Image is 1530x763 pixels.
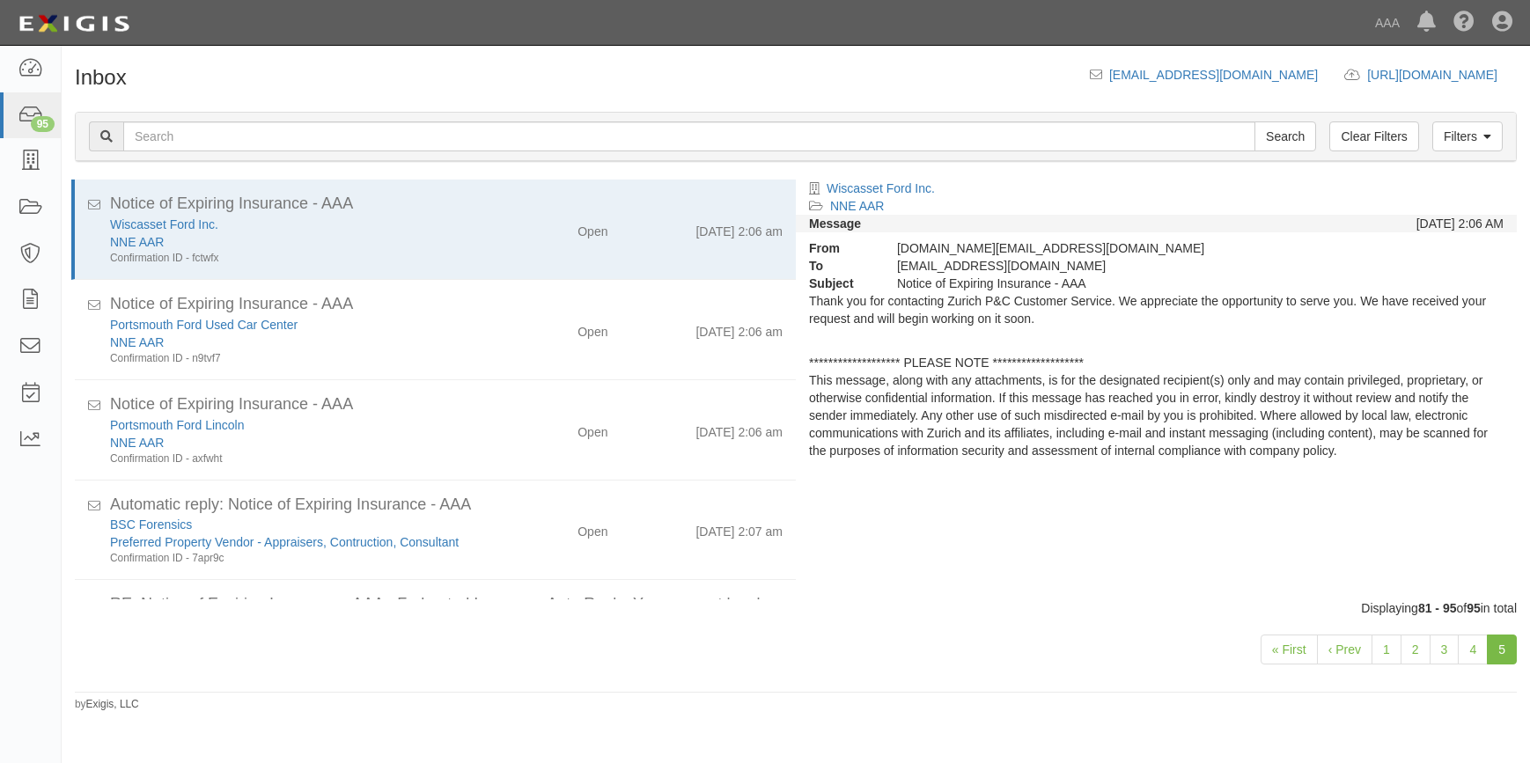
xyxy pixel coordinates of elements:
input: Search [1254,121,1316,151]
a: Portsmouth Ford Used Car Center [110,318,298,332]
a: [URL][DOMAIN_NAME] [1367,68,1517,82]
a: 4 [1458,635,1488,664]
strong: Subject [796,275,884,292]
div: Confirmation ID - 7apr9c [110,551,491,566]
a: [EMAIL_ADDRESS][DOMAIN_NAME] [1109,68,1318,82]
div: Open [577,216,607,240]
div: 95 [31,116,55,132]
p: Thank you for contacting Zurich P&C Customer Service. We appreciate the opportunity to serve you.... [809,292,1504,327]
a: 5 [1487,635,1517,664]
a: Filters [1432,121,1503,151]
div: RE: Notice of Expiring Insurance - AAA - Federated Insurance Auto Reply: Your request has been re... [110,593,783,616]
a: NNE AAR [110,436,164,450]
div: [DATE] 2:06 am [695,216,783,240]
div: Notice of Expiring Insurance - AAA [110,393,783,416]
div: agreement-t9hweh@ace.complianz.com [884,257,1323,275]
div: Open [577,416,607,441]
div: Confirmation ID - n9tvf7 [110,351,491,366]
a: AAA [1366,5,1409,40]
a: Portsmouth Ford Lincoln [110,418,245,432]
a: « First [1261,635,1318,664]
a: NNE AAR [830,199,884,213]
strong: Message [809,216,861,231]
a: Exigis, LLC [86,698,139,710]
div: Notice of Expiring Insurance - AAA [110,193,783,216]
div: Notice of Expiring Insurance - AAA [110,293,783,316]
i: Help Center - Complianz [1453,12,1475,33]
div: Open [577,316,607,341]
a: Wiscasset Ford Inc. [827,181,935,195]
small: by [75,697,139,712]
img: logo-5460c22ac91f19d4615b14bd174203de0afe785f0fc80cf4dbbc73dc1793850b.png [13,8,135,40]
a: Wiscasset Ford Inc. [110,217,218,231]
div: Notice of Expiring Insurance - AAA [884,275,1323,292]
div: [DATE] 2:07 am [695,516,783,540]
strong: From [796,239,884,257]
h1: Inbox [75,66,127,89]
div: [DATE] 2:06 am [695,316,783,341]
div: Displaying of in total [62,599,1530,617]
a: ‹ Prev [1317,635,1372,664]
strong: To [796,257,884,275]
div: Confirmation ID - fctwfx [110,251,491,266]
a: Preferred Property Vendor - Appraisers, Contruction, Consultant [110,535,459,549]
b: 95 [1467,601,1481,615]
a: 3 [1430,635,1460,664]
input: Search [123,121,1255,151]
div: [DATE] 2:06 am [695,416,783,441]
a: BSC Forensics [110,517,192,532]
a: 2 [1401,635,1431,664]
a: Clear Filters [1329,121,1418,151]
div: [DATE] 2:06 AM [1416,215,1504,232]
b: 81 - 95 [1418,601,1457,615]
a: NNE AAR [110,335,164,349]
div: Automatic reply: Notice of Expiring Insurance - AAA [110,494,783,517]
a: NNE AAR [110,235,164,249]
div: Confirmation ID - axfwht [110,451,491,466]
div: Open [577,516,607,540]
a: 1 [1372,635,1401,664]
div: [DOMAIN_NAME][EMAIL_ADDRESS][DOMAIN_NAME] [884,239,1323,257]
